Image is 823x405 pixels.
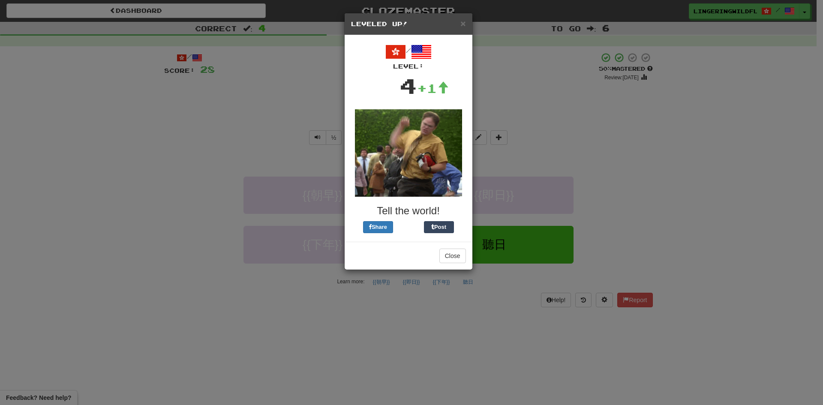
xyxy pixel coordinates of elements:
div: +1 [417,80,449,97]
h5: Leveled Up! [351,20,466,28]
button: Post [424,221,454,233]
button: Close [460,19,466,28]
img: dwight-38fd9167b88c7212ef5e57fe3c23d517be8a6295dbcd4b80f87bd2b6bd7e5025.gif [355,109,462,197]
h3: Tell the world! [351,205,466,216]
button: Close [439,249,466,263]
button: Share [363,221,393,233]
iframe: X Post Button [393,221,424,233]
div: 4 [399,71,417,101]
div: Level: [351,62,466,71]
span: × [460,18,466,28]
div: / [351,42,466,71]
